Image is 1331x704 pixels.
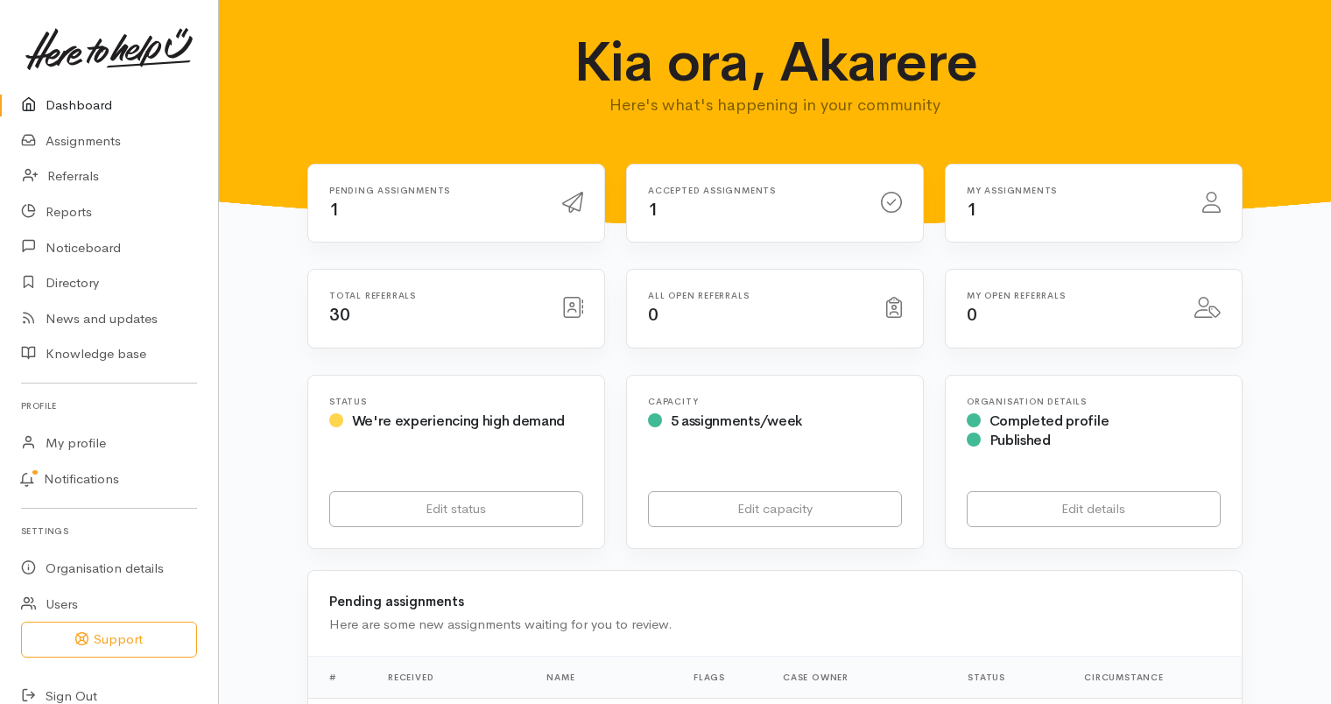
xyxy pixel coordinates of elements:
[680,656,769,698] th: Flags
[21,622,197,658] button: Support
[967,186,1181,195] h6: My assignments
[967,199,977,221] span: 1
[21,394,197,418] h6: Profile
[648,291,865,300] h6: All open referrals
[329,291,541,300] h6: Total referrals
[374,656,532,698] th: Received
[967,304,977,326] span: 0
[967,397,1221,406] h6: Organisation Details
[648,397,902,406] h6: Capacity
[769,656,954,698] th: Case Owner
[1070,656,1242,698] th: Circumstance
[671,412,802,430] span: 5 assignments/week
[967,291,1173,300] h6: My open referrals
[329,397,583,406] h6: Status
[352,412,565,430] span: We're experiencing high demand
[648,186,860,195] h6: Accepted assignments
[518,93,1032,117] p: Here's what's happening in your community
[308,656,374,698] th: #
[329,593,464,609] b: Pending assignments
[648,304,658,326] span: 0
[329,304,349,326] span: 30
[518,32,1032,93] h1: Kia ora, Akarere
[329,199,340,221] span: 1
[967,491,1221,527] a: Edit details
[989,431,1051,449] span: Published
[954,656,1070,698] th: Status
[648,199,658,221] span: 1
[648,491,902,527] a: Edit capacity
[329,491,583,527] a: Edit status
[329,186,541,195] h6: Pending assignments
[329,615,1221,635] div: Here are some new assignments waiting for you to review.
[989,412,1109,430] span: Completed profile
[21,519,197,543] h6: Settings
[532,656,680,698] th: Name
